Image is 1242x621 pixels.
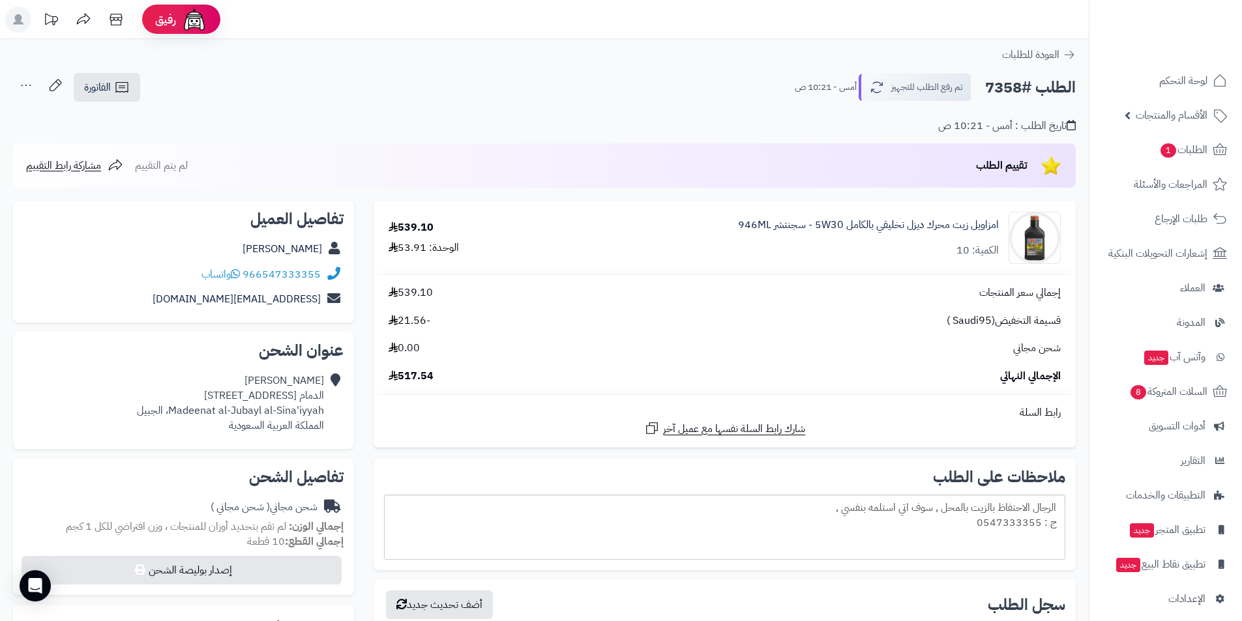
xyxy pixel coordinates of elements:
button: إصدار بوليصة الشحن [22,556,342,585]
img: ai-face.png [181,7,207,33]
span: المراجعات والأسئلة [1134,175,1207,194]
a: [PERSON_NAME] [243,241,322,257]
span: المدونة [1177,313,1205,332]
a: طلبات الإرجاع [1097,203,1234,235]
span: رفيق [155,12,176,27]
a: العملاء [1097,272,1234,304]
div: رابط السلة [379,405,1071,420]
span: الفاتورة [84,79,111,95]
span: التطبيقات والخدمات [1126,486,1205,504]
span: إشعارات التحويلات البنكية [1108,244,1207,263]
span: إجمالي سعر المنتجات [979,285,1061,300]
button: تم رفع الطلب للتجهيز [859,74,971,101]
span: لم يتم التقييم [135,158,188,173]
div: الوحدة: 53.91 [389,240,459,255]
span: ( شحن مجاني ) [211,499,270,515]
div: [PERSON_NAME] الدمام [STREET_ADDRESS] Madeenat al-Jubayl al-Sina'iyyah، الجبيل المملكة العربية ال... [137,373,324,433]
span: 8 [1131,385,1146,399]
span: الإجمالي النهائي [1000,369,1061,384]
span: جديد [1144,351,1168,365]
span: التقارير [1181,452,1205,470]
a: العودة للطلبات [1002,47,1076,63]
h2: عنوان الشحن [23,343,344,358]
span: السلات المتروكة [1129,383,1207,401]
h2: ملاحظات على الطلب [384,469,1065,485]
h2: تفاصيل العميل [23,211,344,227]
span: الطلبات [1159,141,1207,159]
span: تطبيق المتجر [1129,521,1205,539]
a: التقارير [1097,445,1234,476]
a: تحديثات المنصة [35,7,67,36]
a: الإعدادات [1097,583,1234,614]
a: إشعارات التحويلات البنكية [1097,238,1234,269]
div: Open Intercom Messenger [20,570,51,601]
a: الطلبات1 [1097,134,1234,166]
span: طلبات الإرجاع [1155,210,1207,228]
a: مشاركة رابط التقييم [26,158,123,173]
span: العودة للطلبات [1002,47,1059,63]
a: المدونة [1097,307,1234,338]
a: [EMAIL_ADDRESS][DOMAIN_NAME] [153,291,321,307]
button: أضف تحديث جديد [386,590,493,619]
div: تاريخ الطلب : أمس - 10:21 ص [938,119,1076,134]
span: جديد [1130,523,1154,538]
a: لوحة التحكم [1097,65,1234,96]
a: الفاتورة [74,73,140,102]
a: شارك رابط السلة نفسها مع عميل آخر [644,420,805,437]
small: 10 قطعة [247,534,344,549]
strong: إجمالي القطع: [285,534,344,549]
a: تطبيق نقاط البيعجديد [1097,549,1234,580]
span: لم تقم بتحديد أوزان للمنتجات ، وزن افتراضي للكل 1 كجم [66,519,286,534]
a: أدوات التسويق [1097,411,1234,442]
div: 539.10 [389,220,434,235]
a: المراجعات والأسئلة [1097,169,1234,200]
h3: سجل الطلب [988,597,1065,613]
div: الرجال الاحتفاظ بالزيت بالمحل , سوف اتي استلمه بنفسي , ج : 0547333355 [384,495,1065,560]
strong: إجمالي الوزن: [289,519,344,534]
span: أدوات التسويق [1149,417,1205,435]
span: العملاء [1180,279,1205,297]
a: تطبيق المتجرجديد [1097,514,1234,545]
span: 517.54 [389,369,434,384]
span: تقييم الطلب [976,158,1028,173]
span: تطبيق نقاط البيع [1115,555,1205,573]
a: امزاويل زيت محرك ديزل تخليقي بالكامل 5W30 - سجنتشر 946ML [738,218,999,233]
a: 966547333355 [243,267,321,282]
span: 539.10 [389,285,433,300]
span: الأقسام والمنتجات [1136,106,1207,124]
span: لوحة التحكم [1159,72,1207,90]
span: شارك رابط السلة نفسها مع عميل آخر [663,422,805,437]
h2: تفاصيل الشحن [23,469,344,485]
small: أمس - 10:21 ص [795,81,857,94]
span: 0.00 [389,341,420,356]
span: وآتس آب [1143,348,1205,366]
span: 1 [1161,143,1176,158]
h2: الطلب #7358 [985,74,1076,101]
span: الإعدادات [1168,590,1205,608]
a: واتساب [201,267,240,282]
span: مشاركة رابط التقييم [26,158,101,173]
span: شحن مجاني [1013,341,1061,356]
a: التطبيقات والخدمات [1097,480,1234,511]
img: 1753775795-dhdqt-ea-90x90.jpg [1009,212,1060,264]
img: logo-2.png [1153,10,1230,37]
span: جديد [1116,558,1140,572]
span: -21.56 [389,313,430,328]
a: السلات المتروكة8 [1097,376,1234,407]
span: قسيمة التخفيض(Saudi95 ) [947,313,1061,328]
a: وآتس آبجديد [1097,341,1234,373]
div: الكمية: 10 [956,243,999,258]
div: شحن مجاني [211,500,318,515]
